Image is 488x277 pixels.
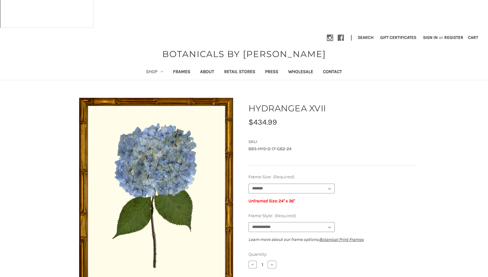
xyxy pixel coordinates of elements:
p: Unframed Size: 24" x 36" [248,198,416,204]
span: or [438,34,444,41]
li: | [348,33,354,43]
a: Wholesale [283,65,318,80]
a: Retail Stores [219,65,260,80]
a: BOTANICALS BY [PERSON_NAME] [159,48,329,60]
label: Quantity: [248,251,416,258]
a: Gift Certificates [377,30,420,45]
p: Learn more about our frame options: [248,236,416,243]
h1: HYDRANGEA XVII [248,102,416,115]
dt: SKU: [248,139,414,145]
button: Search [354,30,377,45]
a: Botanical Print Frames [319,237,364,242]
a: About [195,65,219,80]
span: Cart [468,35,478,40]
a: Contact [318,65,347,80]
a: Sign in [420,30,441,45]
small: (Required) [273,174,294,179]
span: $434.99 [248,118,277,126]
dd: BBS-HYD-O-17-GB2-24 [248,146,416,152]
a: Register [441,30,467,45]
a: Cart with 0 items [465,30,482,45]
a: Shop [141,65,168,80]
small: (Required) [274,213,296,218]
label: Frame Size: [248,174,416,180]
label: Frame Style: [248,213,416,219]
a: Frames [168,65,195,80]
a: Press [260,65,283,80]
